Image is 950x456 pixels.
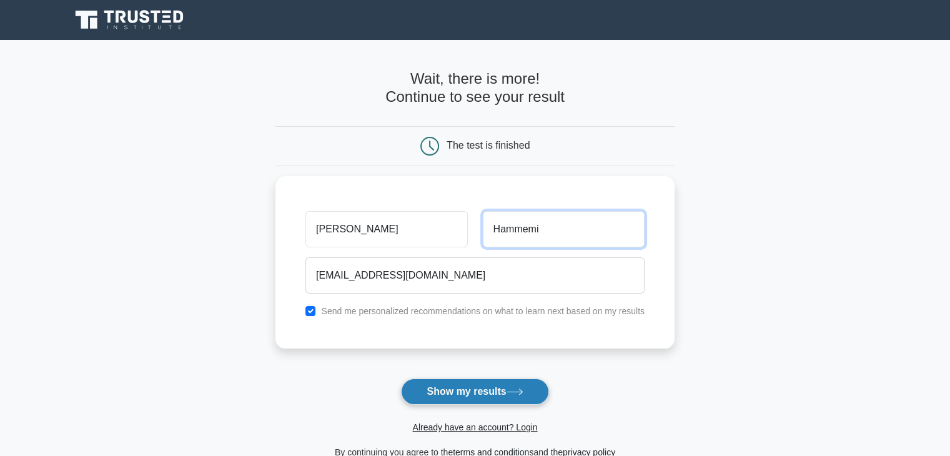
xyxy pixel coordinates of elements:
input: Last name [483,211,645,247]
input: Email [305,257,645,294]
a: Already have an account? Login [412,422,537,432]
label: Send me personalized recommendations on what to learn next based on my results [321,306,645,316]
button: Show my results [401,379,548,405]
div: The test is finished [447,140,530,151]
h4: Wait, there is more! Continue to see your result [275,70,675,106]
input: First name [305,211,467,247]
